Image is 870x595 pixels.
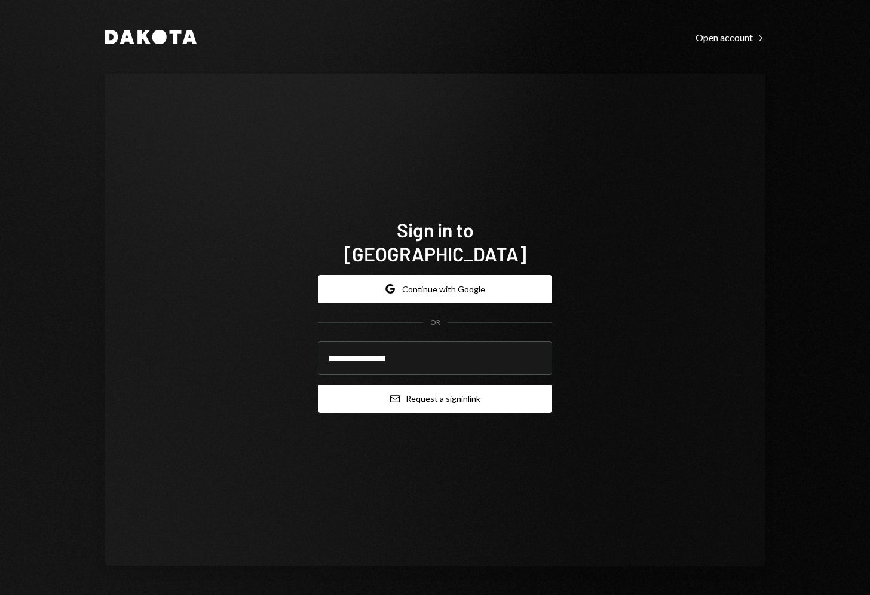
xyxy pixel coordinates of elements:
button: Request a signinlink [318,385,552,413]
a: Open account [696,30,765,44]
div: Open account [696,32,765,44]
h1: Sign in to [GEOGRAPHIC_DATA] [318,218,552,266]
button: Continue with Google [318,275,552,303]
div: OR [430,318,440,328]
